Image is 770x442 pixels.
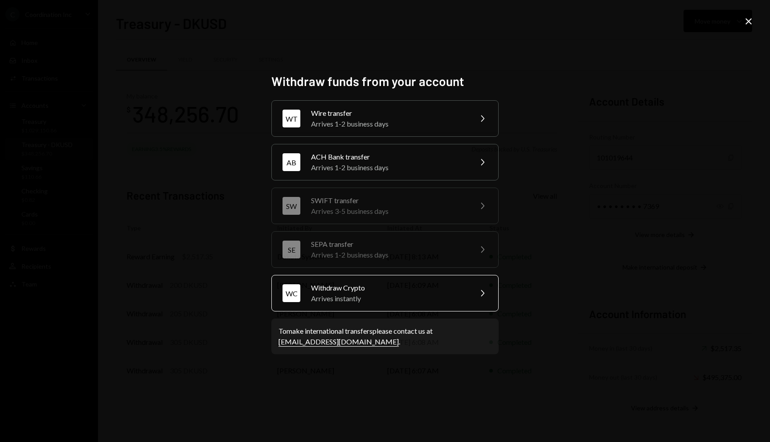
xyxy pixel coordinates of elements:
div: WT [283,110,300,127]
h2: Withdraw funds from your account [271,73,499,90]
div: Arrives 1-2 business days [311,119,466,129]
div: To make international transfers please contact us at . [279,326,491,347]
button: WTWire transferArrives 1-2 business days [271,100,499,137]
div: Arrives 1-2 business days [311,250,466,260]
button: SWSWIFT transferArrives 3-5 business days [271,188,499,224]
a: [EMAIL_ADDRESS][DOMAIN_NAME] [279,337,399,347]
div: Wire transfer [311,108,466,119]
div: SEPA transfer [311,239,466,250]
div: Withdraw Crypto [311,282,466,293]
button: SESEPA transferArrives 1-2 business days [271,231,499,268]
div: ACH Bank transfer [311,151,466,162]
div: Arrives 1-2 business days [311,162,466,173]
div: WC [283,284,300,302]
div: SW [283,197,300,215]
div: AB [283,153,300,171]
div: SE [283,241,300,258]
button: ABACH Bank transferArrives 1-2 business days [271,144,499,180]
div: Arrives instantly [311,293,466,304]
div: SWIFT transfer [311,195,466,206]
div: Arrives 3-5 business days [311,206,466,217]
button: WCWithdraw CryptoArrives instantly [271,275,499,311]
